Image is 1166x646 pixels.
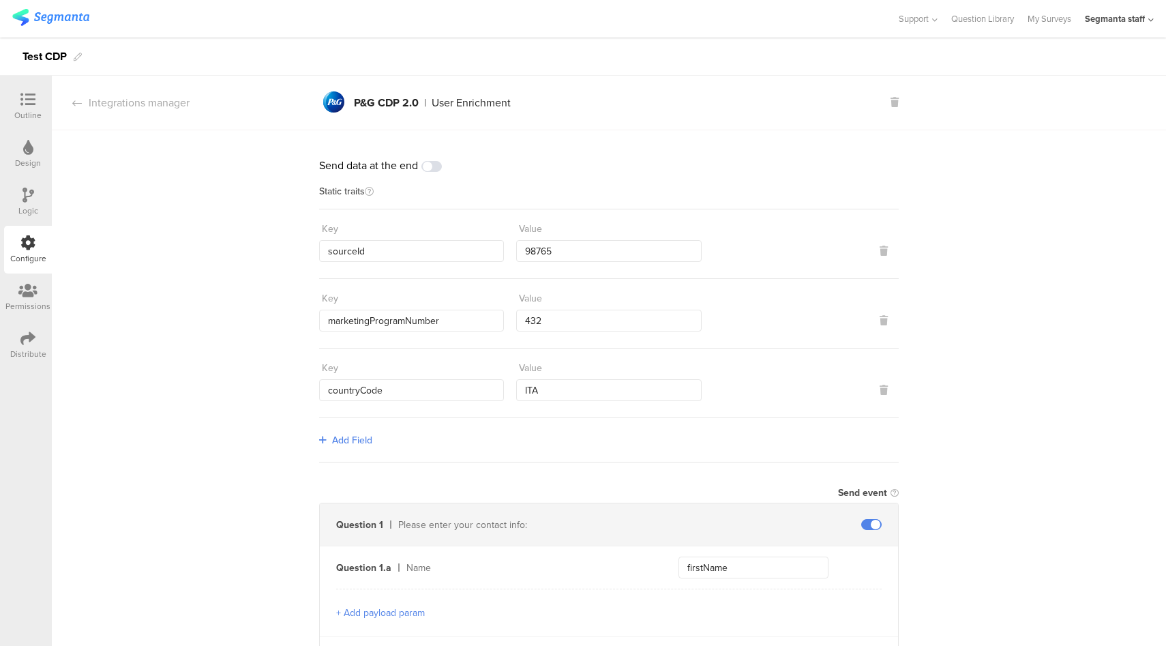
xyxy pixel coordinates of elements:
[336,606,425,620] button: + Add payload param
[424,98,426,108] div: |
[322,291,338,306] div: Key
[322,222,338,236] div: Key
[332,433,372,447] span: Add Field
[354,98,419,108] div: P&G CDP 2.0
[15,157,41,169] div: Design
[322,361,338,375] div: Key
[838,486,887,500] div: Send event
[23,46,67,68] div: Test CDP
[398,518,646,532] div: Please enter your contact info:
[516,240,701,262] input: Enter value...
[519,222,542,236] div: Value
[519,361,542,375] div: Value
[18,205,38,217] div: Logic
[519,291,542,306] div: Value
[678,557,828,578] input: Enter a key...
[52,95,190,111] div: Integrations manager
[319,379,504,401] input: Enter key...
[319,310,504,332] input: Enter key...
[5,300,50,312] div: Permissions
[319,240,504,262] input: Enter key...
[12,9,89,26] img: segmanta logo
[1085,12,1145,25] div: Segmanta staff
[516,310,701,332] input: Enter value...
[406,561,646,575] div: Name
[319,187,899,209] div: Static traits
[899,12,929,25] span: Support
[336,518,383,532] div: Question 1
[14,109,42,121] div: Outline
[10,348,46,360] div: Distribute
[432,98,511,108] div: User Enrichment
[336,561,391,575] div: Question 1.a
[516,379,701,401] input: Enter value...
[319,158,899,173] div: Send data at the end
[10,252,46,265] div: Configure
